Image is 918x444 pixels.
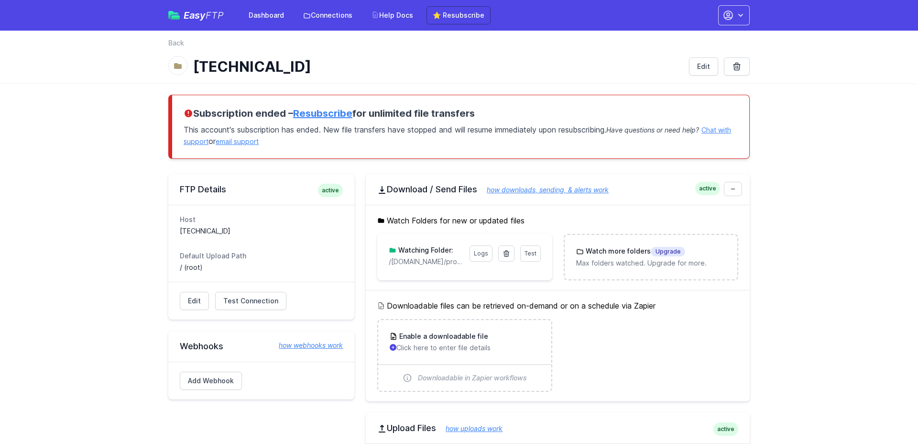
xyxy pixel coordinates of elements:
dd: [TECHNICAL_ID] [180,226,343,236]
a: Resubscribe [293,108,352,119]
p: This account's subscription has ended. New file transfers have stopped and will resume immediatel... [184,120,738,147]
h2: Upload Files [377,422,738,434]
span: Have questions or need help? [606,126,699,134]
a: Test [520,245,541,262]
h3: Watching Folder: [396,245,453,255]
a: how webhooks work [269,341,343,350]
a: how uploads work [436,424,503,433]
span: Easy [184,11,224,20]
h5: Downloadable files can be retrieved on-demand or on a schedule via Zapier [377,300,738,311]
a: Logs [470,245,492,262]
span: FTP [206,10,224,21]
a: Help Docs [366,7,419,24]
a: EasyFTP [168,11,224,20]
span: Test Connection [223,296,278,306]
span: active [713,422,738,436]
a: Test Connection [215,292,286,310]
a: Dashboard [243,7,290,24]
h3: Enable a downloadable file [397,332,488,341]
img: easyftp_logo.png [168,11,180,20]
h3: Subscription ended – for unlimited file transfers [184,107,738,120]
h2: Webhooks [180,341,343,352]
span: Downloadable in Zapier workflows [418,373,527,383]
a: Enable a downloadable file Click here to enter file details Downloadable in Zapier workflows [378,320,551,391]
dt: Host [180,215,343,224]
span: active [695,182,720,195]
h2: FTP Details [180,184,343,195]
span: Upgrade [651,247,685,256]
h1: [TECHNICAL_ID] [193,58,681,75]
a: Edit [689,57,718,76]
h5: Watch Folders for new or updated files [377,215,738,226]
a: Back [168,38,184,48]
a: Edit [180,292,209,310]
nav: Breadcrumb [168,38,750,54]
p: Click here to enter file details [390,343,539,353]
span: Test [525,250,536,257]
a: Add Webhook [180,372,242,390]
dd: / (root) [180,263,343,272]
a: Watch more foldersUpgrade Max folders watched. Upgrade for more. [565,235,737,279]
a: Connections [297,7,358,24]
span: active [318,184,343,197]
h2: Download / Send Files [377,184,738,195]
dt: Default Upload Path [180,251,343,261]
p: /lower.cloud/profile-pics [389,257,463,266]
a: email support [216,137,259,145]
a: ⭐ Resubscribe [426,6,491,24]
p: Max folders watched. Upgrade for more. [576,258,726,268]
h3: Watch more folders [584,246,685,256]
a: how downloads, sending, & alerts work [477,186,609,194]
